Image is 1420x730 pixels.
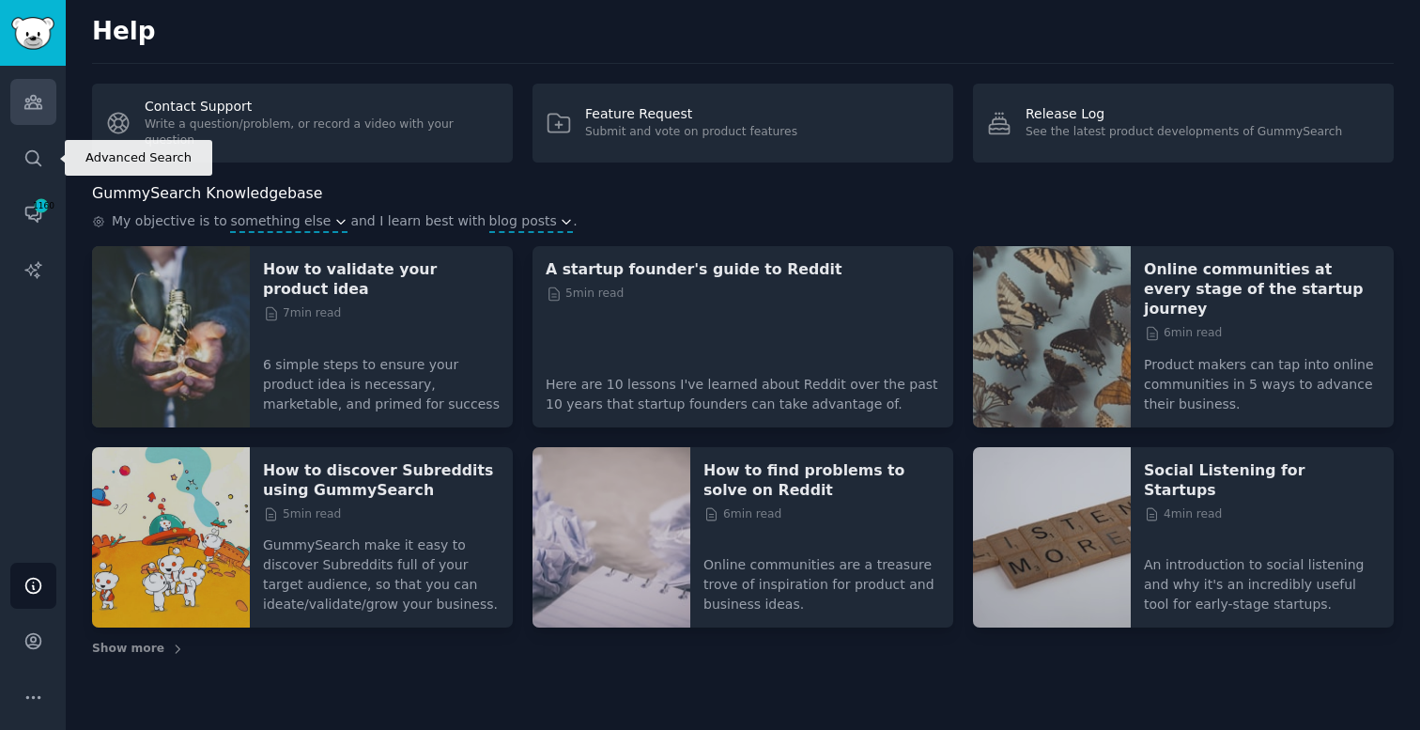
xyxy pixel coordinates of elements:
[585,104,797,124] div: Feature Request
[532,84,953,163] a: Feature RequestSubmit and vote on product features
[112,211,227,233] span: My objective is to
[973,447,1131,629] img: Social Listening for Startups
[11,17,54,50] img: GummySearch logo
[1026,104,1342,124] div: Release Log
[1144,506,1222,523] span: 4 min read
[973,84,1394,163] a: Release LogSee the latest product developments of GummySearch
[92,447,250,629] img: How to discover Subreddits using GummySearch
[703,542,940,614] p: Online communities are a treasure trove of inspiration for product and business ideas.
[92,211,1394,233] div: .
[92,182,322,206] h2: GummySearch Knowledgebase
[1144,460,1381,500] a: Social Listening for Startups
[1026,124,1342,141] div: See the latest product developments of GummySearch
[350,211,486,233] span: and I learn best with
[33,199,50,212] span: 1160
[1144,325,1222,342] span: 6 min read
[546,286,624,303] span: 5 min read
[263,460,500,500] a: How to discover Subreddits using GummySearch
[1144,542,1381,614] p: An introduction to social listening and why it's an incredibly useful tool for early-stage startups.
[230,211,347,231] button: something else
[1144,259,1381,318] a: Online communities at every stage of the startup journey
[263,506,341,523] span: 5 min read
[703,506,781,523] span: 6 min read
[973,246,1131,427] img: Online communities at every stage of the startup journey
[10,191,56,237] a: 1160
[92,84,513,163] a: Contact SupportWrite a question/problem, or record a video with your question
[263,522,500,614] p: GummySearch make it easy to discover Subreddits full of your target audience, so that you can ide...
[703,460,940,500] a: How to find problems to solve on Reddit
[92,641,164,658] span: Show more
[489,211,574,231] button: blog posts
[263,305,341,322] span: 7 min read
[92,17,1394,47] h2: Help
[92,246,250,427] img: How to validate your product idea
[489,211,557,231] span: blog posts
[532,447,690,629] img: How to find problems to solve on Reddit
[1144,342,1381,414] p: Product makers can tap into online communities in 5 ways to advance their business.
[585,124,797,141] div: Submit and vote on product features
[263,259,500,299] a: How to validate your product idea
[263,342,500,414] p: 6 simple steps to ensure your product idea is necessary, marketable, and primed for success
[546,259,940,279] a: A startup founder's guide to Reddit
[230,211,331,231] span: something else
[546,362,940,414] p: Here are 10 lessons I've learned about Reddit over the past 10 years that startup founders can ta...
